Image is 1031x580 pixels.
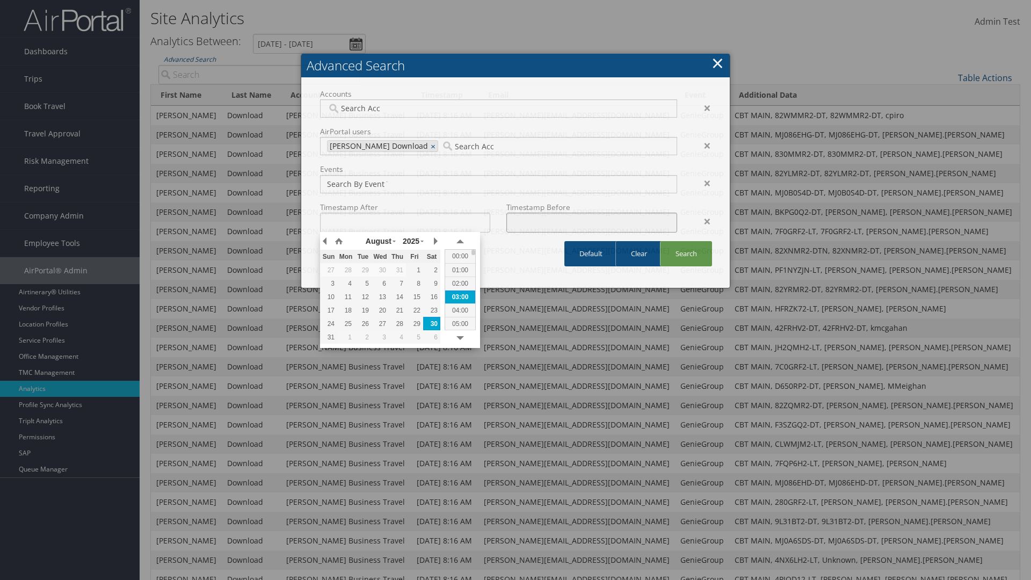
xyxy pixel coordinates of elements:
div: 18 [337,306,354,315]
div: 31 [320,332,337,342]
div: 15 [406,292,423,302]
span: August [366,237,391,245]
a: Close [711,52,724,74]
div: 26 [354,319,372,329]
div: 29 [354,265,372,275]
div: 00:00 [445,250,475,263]
div: 2 [354,332,372,342]
div: 21 [389,306,406,315]
div: 7 [389,279,406,288]
div: 20 [372,306,389,315]
div: 24 [320,319,337,329]
div: 05:00 [445,317,475,330]
div: 25 [337,319,354,329]
div: 30 [372,265,389,275]
div: 4 [389,332,406,342]
div: 13 [372,292,389,302]
label: AirPortal users [320,126,677,137]
div: 04:00 [445,303,475,317]
span: [PERSON_NAME] Download [328,141,428,151]
div: 8 [406,279,423,288]
th: Tue [354,250,372,263]
div: 19 [354,306,372,315]
div: 6 [372,279,389,288]
span: 2025 [403,237,419,245]
div: 1 [337,332,354,342]
div: 30 [423,319,440,329]
div: 4 [337,279,354,288]
label: Timestamp Before [506,202,677,213]
input: Search By Event Type [327,179,387,190]
div: 5 [354,279,372,288]
div: × [685,215,719,228]
div: 3 [320,279,337,288]
div: 02:00 [445,277,475,290]
h2: Advanced Search [301,54,730,77]
div: 27 [372,319,389,329]
th: Wed [372,250,389,263]
th: Thu [389,250,406,263]
label: Events [320,164,677,175]
div: 01:00 [445,263,475,277]
div: 22 [406,306,423,315]
a: Clear [615,241,662,266]
div: × [685,177,719,190]
div: 28 [337,265,354,275]
div: 23 [423,306,440,315]
div: 12 [354,292,372,302]
div: 10 [320,292,337,302]
div: 27 [320,265,337,275]
a: Search [660,241,712,266]
div: 2 [423,265,440,275]
div: 16 [423,292,440,302]
div: 11 [337,292,354,302]
th: Sun [320,250,337,263]
div: 9 [423,279,440,288]
div: 28 [389,319,406,329]
label: Timestamp After [320,202,490,213]
div: 6 [423,332,440,342]
a: Default [564,241,618,266]
div: 17 [320,306,337,315]
input: Search Accounts [327,103,387,114]
a: × [431,141,438,151]
label: Accounts [320,89,677,99]
div: 5 [406,332,423,342]
div: × [685,102,719,114]
div: 03:00 [445,290,475,303]
div: 3 [372,332,389,342]
div: 31 [389,265,406,275]
div: 29 [406,319,423,329]
input: Search Accounts [441,141,501,151]
div: × [685,139,719,152]
th: Mon [337,250,354,263]
th: Fri [406,250,423,263]
div: 1 [406,265,423,275]
div: 14 [389,292,406,302]
th: Sat [423,250,440,263]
